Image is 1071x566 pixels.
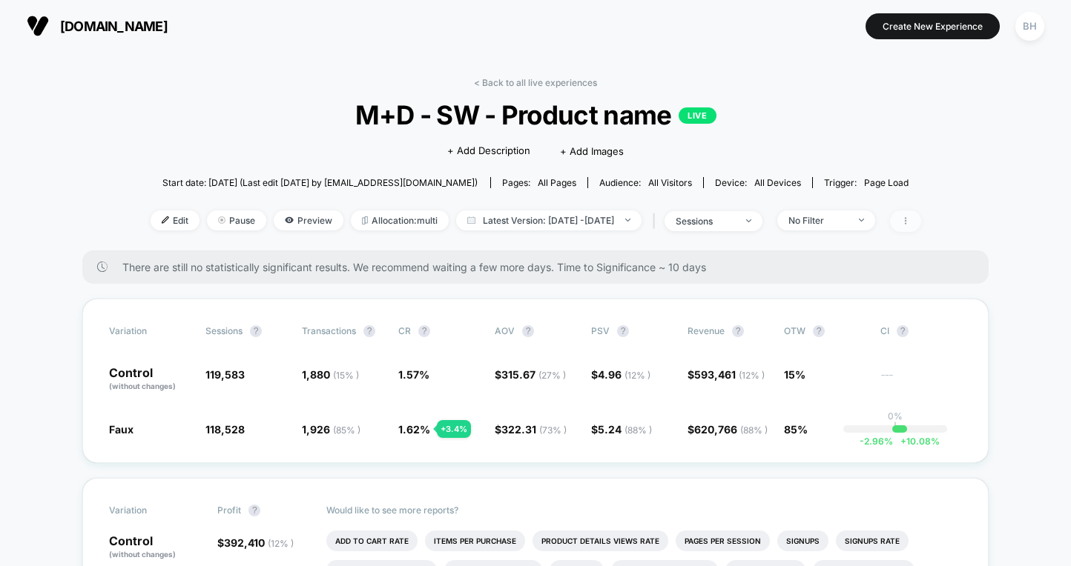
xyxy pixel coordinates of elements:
div: Trigger: [824,177,909,188]
span: $ [688,423,768,436]
span: ( 85 % ) [333,424,360,436]
img: Visually logo [27,15,49,37]
button: ? [897,325,909,337]
span: Latest Version: [DATE] - [DATE] [456,210,642,230]
span: $ [591,423,652,436]
span: CI [880,325,962,337]
span: PSV [591,325,610,336]
span: ( 12 % ) [625,370,650,381]
span: Revenue [688,325,725,336]
span: 118,528 [205,423,245,436]
img: end [746,219,751,222]
span: 392,410 [224,536,294,549]
span: ( 88 % ) [740,424,768,436]
button: ? [732,325,744,337]
span: 1.57 % [398,368,429,381]
span: 5.24 [598,423,652,436]
span: CR [398,325,411,336]
p: Would like to see more reports? [326,505,963,516]
span: 1,926 [302,423,360,436]
span: OTW [784,325,866,337]
p: Control [109,367,191,392]
button: ? [813,325,825,337]
span: | [649,210,665,232]
span: Sessions [205,325,243,336]
div: + 3.4 % [437,420,471,438]
span: $ [495,423,567,436]
li: Add To Cart Rate [326,530,418,551]
span: 1,880 [302,368,359,381]
span: 85% [784,423,808,436]
span: Variation [109,325,191,337]
span: ( 73 % ) [539,424,567,436]
span: $ [217,536,294,549]
img: calendar [467,216,475,224]
span: all pages [538,177,576,188]
span: Device: [703,177,812,188]
span: Profit [217,505,241,516]
span: + Add Description [447,144,530,159]
img: edit [162,216,169,224]
span: M+D - SW - Product name [188,99,882,130]
span: (without changes) [109,550,176,559]
span: $ [495,368,566,381]
button: ? [522,325,534,337]
span: Variation [109,505,191,516]
div: No Filter [788,215,848,226]
span: All Visitors [648,177,692,188]
span: 620,766 [694,423,768,436]
div: Pages: [502,177,576,188]
span: (without changes) [109,382,176,390]
span: 315.67 [501,368,566,381]
span: 322.31 [501,423,567,436]
span: Transactions [302,325,356,336]
span: 10.08 % [893,436,940,447]
li: Items Per Purchase [425,530,525,551]
span: Allocation: multi [351,210,449,230]
span: ( 12 % ) [739,370,765,381]
span: There are still no statistically significant results. We recommend waiting a few more days . Time... [122,261,959,273]
div: sessions [676,216,735,227]
li: Signups Rate [836,530,909,551]
img: end [859,219,864,222]
button: Create New Experience [866,13,1000,39]
p: 0% [888,410,903,422]
button: ? [418,325,430,337]
span: AOV [495,325,515,336]
span: Preview [274,210,343,230]
span: 1.62 % [398,423,430,436]
p: Control [109,535,202,560]
button: ? [363,325,375,337]
span: 593,461 [694,368,765,381]
button: ? [248,505,260,516]
span: ( 15 % ) [333,370,359,381]
a: < Back to all live experiences [474,77,597,88]
span: all devices [754,177,801,188]
span: 4.96 [598,368,650,381]
button: [DOMAIN_NAME] [22,14,172,38]
span: --- [880,370,962,392]
span: Page Load [864,177,909,188]
span: ( 12 % ) [268,538,294,549]
span: Faux [109,423,134,436]
span: Pause [207,210,266,230]
button: ? [617,325,629,337]
span: ( 27 % ) [538,370,566,381]
button: BH [1011,11,1049,41]
span: [DOMAIN_NAME] [60,19,168,34]
span: $ [688,368,765,381]
li: Product Details Views Rate [533,530,668,551]
span: + Add Images [560,145,624,157]
span: + [900,436,906,447]
span: $ [591,368,650,381]
span: 119,583 [205,368,245,381]
button: ? [250,325,262,337]
span: 15% [784,368,805,381]
p: | [894,422,897,433]
img: end [218,216,225,224]
img: rebalance [362,216,368,224]
img: end [625,219,630,222]
div: BH [1015,12,1044,41]
li: Pages Per Session [676,530,770,551]
div: Audience: [599,177,692,188]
